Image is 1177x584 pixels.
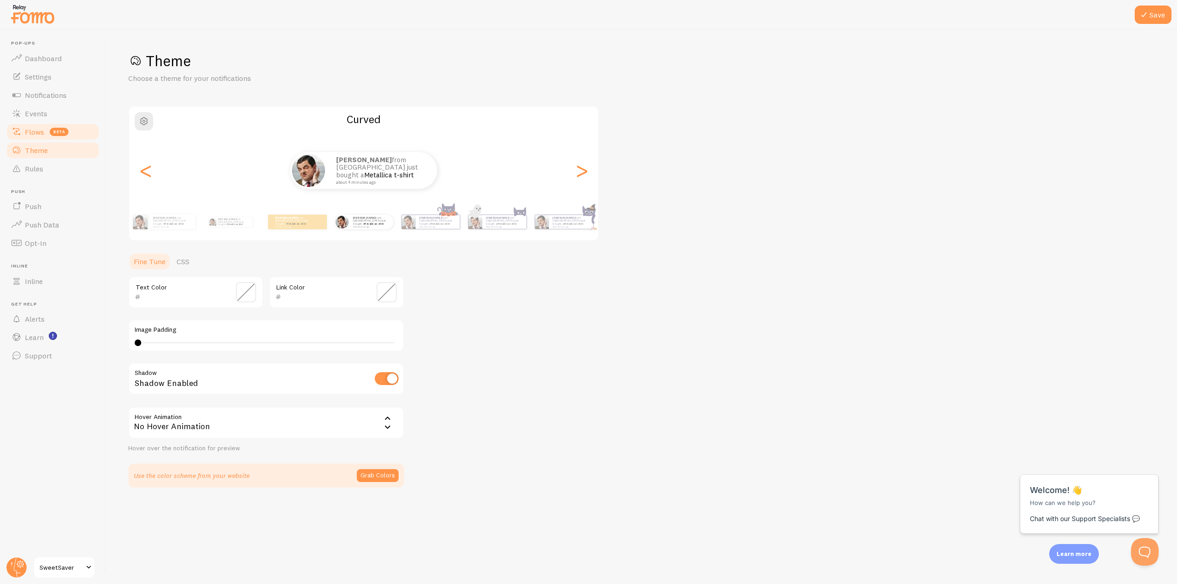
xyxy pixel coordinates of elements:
[25,54,62,63] span: Dashboard
[153,216,192,227] p: from [GEOGRAPHIC_DATA] just bought a
[40,562,83,573] span: SweetSaver
[25,91,67,100] span: Notifications
[6,141,100,159] a: Theme
[25,314,45,323] span: Alerts
[553,216,589,227] p: from [GEOGRAPHIC_DATA] just bought a
[553,216,575,220] strong: [PERSON_NAME]
[292,154,325,187] img: Fomo
[6,310,100,328] a: Alerts
[25,164,43,173] span: Rules
[129,112,598,126] h2: Curved
[218,217,249,227] p: from [GEOGRAPHIC_DATA] just bought a
[486,216,523,227] p: from [GEOGRAPHIC_DATA] just bought a
[128,73,349,84] p: Choose a theme for your notifications
[164,222,184,226] a: Metallica t-shirt
[25,333,44,342] span: Learn
[336,155,392,164] strong: [PERSON_NAME]
[11,40,100,46] span: Pop-ups
[140,137,151,204] div: Previous slide
[430,222,450,226] a: Metallica t-shirt
[286,222,306,226] a: Metallica t-shirt
[6,272,100,290] a: Inline
[128,363,404,396] div: Shadow Enabled
[275,226,311,227] small: about 4 minutes ago
[364,170,414,179] a: Metallica t-shirt
[25,351,52,360] span: Support
[25,127,44,136] span: Flows
[6,197,100,215] a: Push
[6,104,100,123] a: Events
[11,189,100,195] span: Push
[6,123,100,141] a: Flows beta
[128,51,1155,70] h1: Theme
[364,222,384,226] a: Metallica t-shirt
[553,226,588,227] small: about 4 minutes ago
[6,159,100,178] a: Rules
[25,146,48,155] span: Theme
[468,215,482,229] img: Fomo
[227,223,243,226] a: Metallica t-shirt
[275,216,297,220] strong: [PERSON_NAME]
[497,222,517,226] a: Metallica t-shirt
[419,216,441,220] strong: [PERSON_NAME]
[128,252,171,271] a: Fine Tune
[25,238,46,248] span: Opt-In
[25,202,41,211] span: Push
[49,332,57,340] svg: <p>Watch New Feature Tutorials!</p>
[419,216,456,227] p: from [GEOGRAPHIC_DATA] just bought a
[135,326,398,334] label: Image Padding
[564,222,583,226] a: Metallica t-shirt
[25,220,59,229] span: Push Data
[486,216,508,220] strong: [PERSON_NAME]
[171,252,195,271] a: CSS
[1016,452,1164,538] iframe: Help Scout Beacon - Messages and Notifications
[419,226,455,227] small: about 4 minutes ago
[353,216,390,227] p: from [GEOGRAPHIC_DATA] just bought a
[209,218,216,226] img: Fomo
[1049,544,1099,564] div: Learn more
[576,137,587,204] div: Next slide
[33,556,95,578] a: SweetSaver
[6,234,100,252] a: Opt-In
[134,471,250,480] p: Use the color scheme from your website
[275,216,312,227] p: from [GEOGRAPHIC_DATA] just bought a
[25,277,43,286] span: Inline
[50,128,69,136] span: beta
[153,216,175,220] strong: [PERSON_NAME]
[25,109,47,118] span: Events
[353,226,389,227] small: about 4 minutes ago
[153,226,191,227] small: about 4 minutes ago
[10,2,56,26] img: fomo-relay-logo-orange.svg
[6,215,100,234] a: Push Data
[6,49,100,68] a: Dashboard
[133,215,148,229] img: Fomo
[6,328,100,346] a: Learn
[486,226,522,227] small: about 4 minutes ago
[336,156,428,185] p: from [GEOGRAPHIC_DATA] just bought a
[335,215,349,228] img: Fomo
[128,444,404,453] div: Hover over the notification for preview
[11,301,100,307] span: Get Help
[25,72,51,81] span: Settings
[128,407,404,439] div: No Hover Animation
[6,346,100,365] a: Support
[6,86,100,104] a: Notifications
[535,215,549,229] img: Fomo
[6,68,100,86] a: Settings
[11,263,100,269] span: Inline
[336,180,425,185] small: about 4 minutes ago
[357,469,399,482] button: Grab Colors
[1131,538,1159,566] iframe: Help Scout Beacon - Open
[218,218,236,221] strong: [PERSON_NAME]
[353,216,375,220] strong: [PERSON_NAME]
[401,215,415,229] img: Fomo
[1057,550,1091,558] p: Learn more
